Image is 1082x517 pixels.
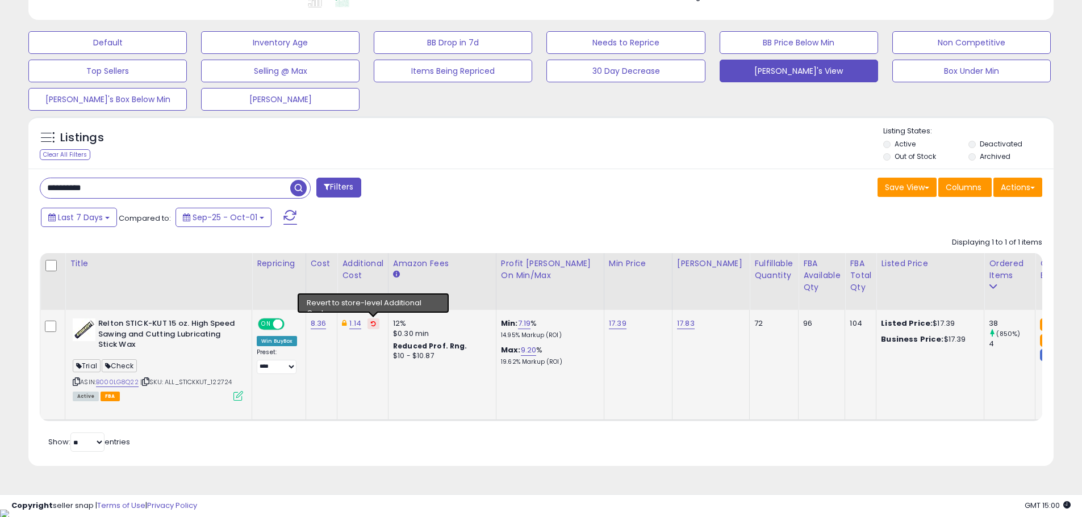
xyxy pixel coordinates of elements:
[374,31,532,54] button: BB Drop in 7d
[496,253,604,310] th: The percentage added to the cost of goods (COGS) that forms the calculator for Min & Max prices.
[193,212,257,223] span: Sep-25 - Oct-01
[393,341,467,351] b: Reduced Prof. Rng.
[11,500,53,511] strong: Copyright
[101,392,120,401] span: FBA
[41,208,117,227] button: Last 7 Days
[850,258,871,293] div: FBA Total Qty
[881,318,933,329] b: Listed Price:
[140,377,232,386] span: | SKU: ALL_STICKKUT_122724
[73,318,243,400] div: ASIN:
[501,344,521,355] b: Max:
[11,501,197,511] div: seller snap | |
[501,318,518,329] b: Min:
[73,392,99,401] span: All listings currently available for purchase on Amazon
[993,178,1042,197] button: Actions
[677,258,745,270] div: [PERSON_NAME]
[393,329,487,339] div: $0.30 min
[980,152,1010,161] label: Archived
[393,258,491,270] div: Amazon Fees
[952,237,1042,248] div: Displaying 1 to 1 of 1 items
[316,178,361,197] button: Filters
[201,31,360,54] button: Inventory Age
[881,318,975,329] div: $17.39
[803,318,836,329] div: 96
[349,318,361,329] a: 1.14
[119,213,171,224] span: Compared to:
[48,436,130,447] span: Show: entries
[393,351,487,361] div: $10 - $10.87
[1040,318,1061,331] small: FBA
[283,320,301,329] span: OFF
[609,258,667,270] div: Min Price
[521,344,537,356] a: 9.20
[73,359,101,372] span: Trial
[374,60,532,82] button: Items Being Repriced
[257,336,297,346] div: Win BuyBox
[257,258,301,270] div: Repricing
[546,60,705,82] button: 30 Day Decrease
[878,178,937,197] button: Save View
[980,139,1022,149] label: Deactivated
[850,318,867,329] div: 104
[946,182,981,193] span: Columns
[1040,334,1061,347] small: FBA
[803,258,840,293] div: FBA Available Qty
[881,258,979,270] div: Listed Price
[609,318,626,329] a: 17.39
[938,178,992,197] button: Columns
[895,152,936,161] label: Out of Stock
[754,318,789,329] div: 72
[1040,349,1062,361] small: FBM
[28,88,187,111] button: [PERSON_NAME]'s Box Below Min
[70,258,247,270] div: Title
[720,31,878,54] button: BB Price Below Min
[501,258,599,281] div: Profit [PERSON_NAME] on Min/Max
[1025,500,1071,511] span: 2025-10-9 15:00 GMT
[176,208,271,227] button: Sep-25 - Oct-01
[881,334,975,344] div: $17.39
[501,331,595,339] p: 14.95% Markup (ROI)
[40,149,90,160] div: Clear All Filters
[28,31,187,54] button: Default
[147,500,197,511] a: Privacy Policy
[518,318,531,329] a: 7.19
[501,345,595,366] div: %
[501,318,595,339] div: %
[989,339,1035,349] div: 4
[28,60,187,82] button: Top Sellers
[60,130,104,146] h5: Listings
[989,258,1030,281] div: Ordered Items
[97,500,145,511] a: Terms of Use
[895,139,916,149] label: Active
[58,212,103,223] span: Last 7 Days
[892,31,1051,54] button: Non Competitive
[201,88,360,111] button: [PERSON_NAME]
[677,318,695,329] a: 17.83
[73,318,95,341] img: 41fVD5Y76uL._SL40_.jpg
[754,258,793,281] div: Fulfillable Quantity
[102,359,137,372] span: Check
[98,318,236,353] b: Relton STICK-KUT 15 oz. High Speed Sawing and Cutting Lubricating Stick Wax
[257,348,297,374] div: Preset:
[259,320,273,329] span: ON
[311,318,327,329] a: 8.36
[720,60,878,82] button: [PERSON_NAME]'s View
[892,60,1051,82] button: Box Under Min
[883,126,1054,137] p: Listing States:
[96,377,139,387] a: B000LG8Q22
[989,318,1035,329] div: 38
[393,318,487,329] div: 12%
[311,258,333,270] div: Cost
[342,258,383,281] div: Additional Cost
[996,329,1020,338] small: (850%)
[881,334,943,344] b: Business Price:
[546,31,705,54] button: Needs to Reprice
[201,60,360,82] button: Selling @ Max
[393,270,400,280] small: Amazon Fees.
[501,358,595,366] p: 19.62% Markup (ROI)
